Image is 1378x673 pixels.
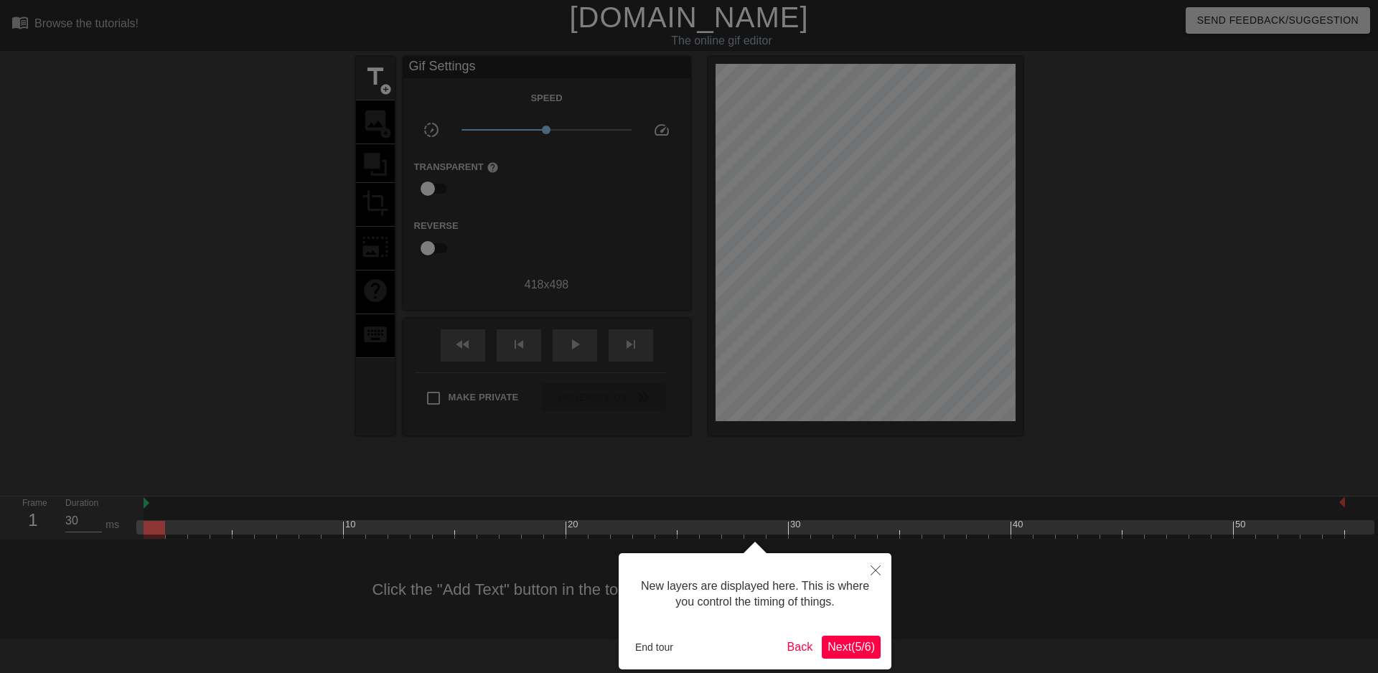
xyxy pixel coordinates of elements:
button: Close [860,553,891,586]
button: End tour [629,636,679,658]
span: Next ( 5 / 6 ) [828,641,875,653]
button: Next [822,636,881,659]
button: Back [782,636,819,659]
div: New layers are displayed here. This is where you control the timing of things. [629,564,881,625]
